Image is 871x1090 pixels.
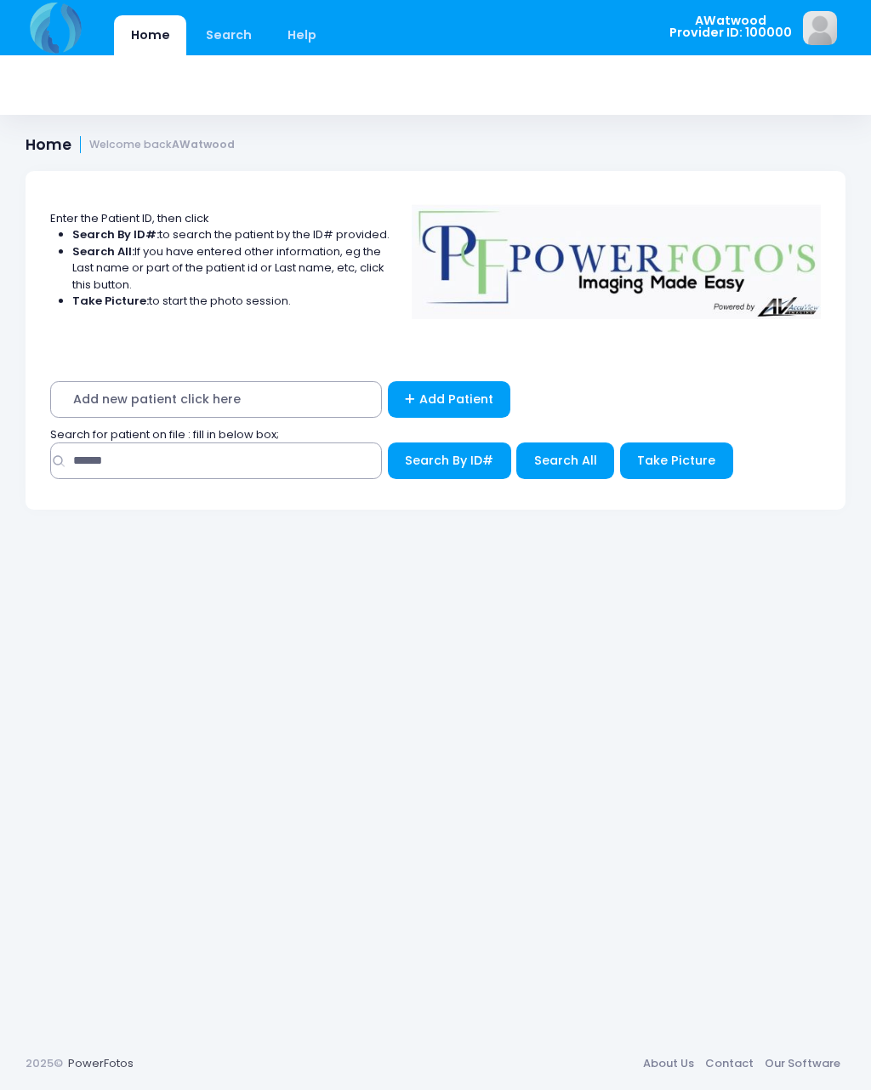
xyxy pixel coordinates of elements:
span: Search By ID# [405,452,493,469]
strong: Search By ID#: [72,226,159,243]
li: to search the patient by the ID# provided. [72,226,390,243]
a: Add Patient [388,381,511,418]
a: Help [271,15,333,55]
span: AWatwood Provider ID: 100000 [669,14,792,39]
strong: AWatwood [172,137,235,151]
a: Home [114,15,186,55]
span: Search All [534,452,597,469]
strong: Search All: [72,243,134,260]
span: Enter the Patient ID, then click [50,210,209,226]
a: Our Software [759,1048,845,1079]
a: Search [189,15,268,55]
li: to start the photo session. [72,293,390,310]
h1: Home [26,136,235,154]
span: Search for patient on file : fill in below box; [50,426,279,442]
img: Logo [404,193,829,319]
span: 2025© [26,1055,63,1071]
button: Search By ID# [388,442,511,479]
img: image [803,11,837,45]
li: If you have entered other information, eg the Last name or part of the patient id or Last name, e... [72,243,390,294]
button: Search All [516,442,614,479]
span: Take Picture [637,452,715,469]
a: Contact [699,1048,759,1079]
small: Welcome back [89,139,235,151]
a: About Us [637,1048,699,1079]
strong: Take Picture: [72,293,149,309]
a: PowerFotos [68,1055,134,1071]
button: Take Picture [620,442,733,479]
span: Add new patient click here [50,381,382,418]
